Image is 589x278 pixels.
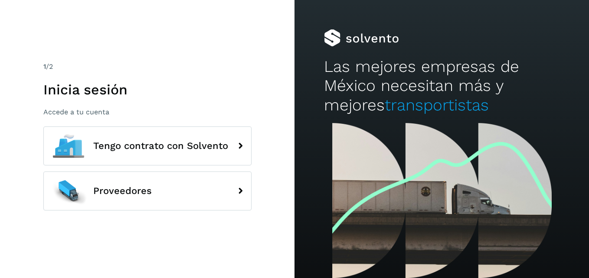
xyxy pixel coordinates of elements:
[324,57,560,115] h2: Las mejores empresas de México necesitan más y mejores
[43,61,252,72] div: /2
[43,108,252,116] p: Accede a tu cuenta
[385,96,489,114] span: transportistas
[43,171,252,210] button: Proveedores
[93,186,152,196] span: Proveedores
[43,126,252,165] button: Tengo contrato con Solvento
[43,81,252,98] h1: Inicia sesión
[93,141,228,151] span: Tengo contrato con Solvento
[43,62,46,71] span: 1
